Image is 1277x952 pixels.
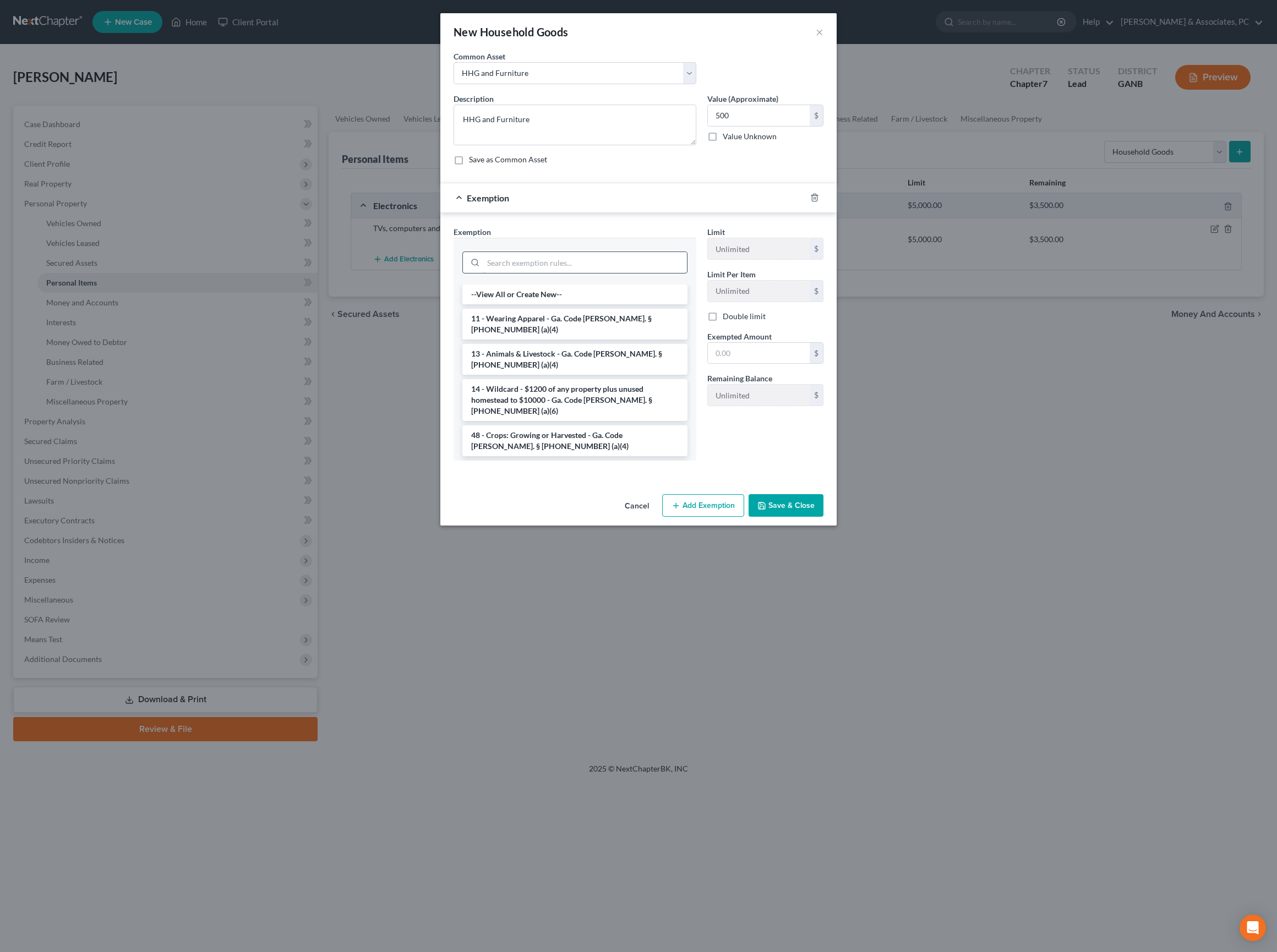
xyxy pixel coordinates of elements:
[707,373,772,384] label: Remaining Balance
[462,425,687,456] li: 48 - Crops: Growing or Harvested - Ga. Code [PERSON_NAME]. § [PHONE_NUMBER] (a)(4)
[810,385,823,406] div: $
[816,25,823,39] button: ×
[454,94,494,103] span: Description
[469,154,547,165] label: Save as Common Asset
[708,385,810,406] input: --
[462,284,687,304] li: --View All or Create New--
[454,24,569,40] div: New Household Goods
[662,494,744,517] button: Add Exemption
[462,309,687,340] li: 11 - Wearing Apparel - Ga. Code [PERSON_NAME]. § [PHONE_NUMBER] (a)(4)
[810,281,823,302] div: $
[810,238,823,259] div: $
[616,495,658,517] button: Cancel
[707,93,778,105] label: Value (Approximate)
[707,227,725,237] span: Limit
[1240,915,1266,941] div: Open Intercom Messenger
[454,227,491,237] span: Exemption
[708,281,810,302] input: --
[810,343,823,364] div: $
[749,494,823,517] button: Save & Close
[707,332,772,341] span: Exempted Amount
[723,131,777,142] label: Value Unknown
[707,269,756,280] label: Limit Per Item
[708,105,810,126] input: 0.00
[467,193,509,203] span: Exemption
[708,343,810,364] input: 0.00
[483,252,687,273] input: Search exemption rules...
[462,344,687,375] li: 13 - Animals & Livestock - Ga. Code [PERSON_NAME]. § [PHONE_NUMBER] (a)(4)
[810,105,823,126] div: $
[723,311,766,322] label: Double limit
[454,51,505,62] label: Common Asset
[708,238,810,259] input: --
[462,379,687,421] li: 14 - Wildcard - $1200 of any property plus unused homestead to $10000 - Ga. Code [PERSON_NAME]. §...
